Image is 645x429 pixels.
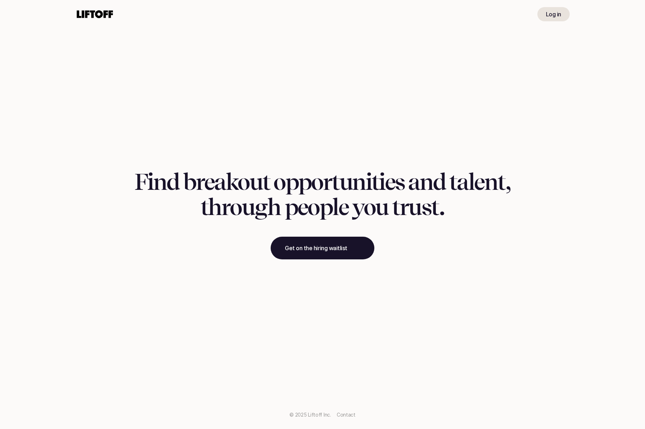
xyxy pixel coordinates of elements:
a: Contact [337,412,356,418]
p: Get on the hiring waitlist [285,244,347,252]
p: © 2025 Liftoff Inc. [289,411,331,419]
p: Log in [546,10,561,18]
a: Log in [537,7,570,21]
a: Get on the hiring waitlist [271,237,374,259]
h1: Find breakout opportunities and talent, through people you trust. [135,170,510,220]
